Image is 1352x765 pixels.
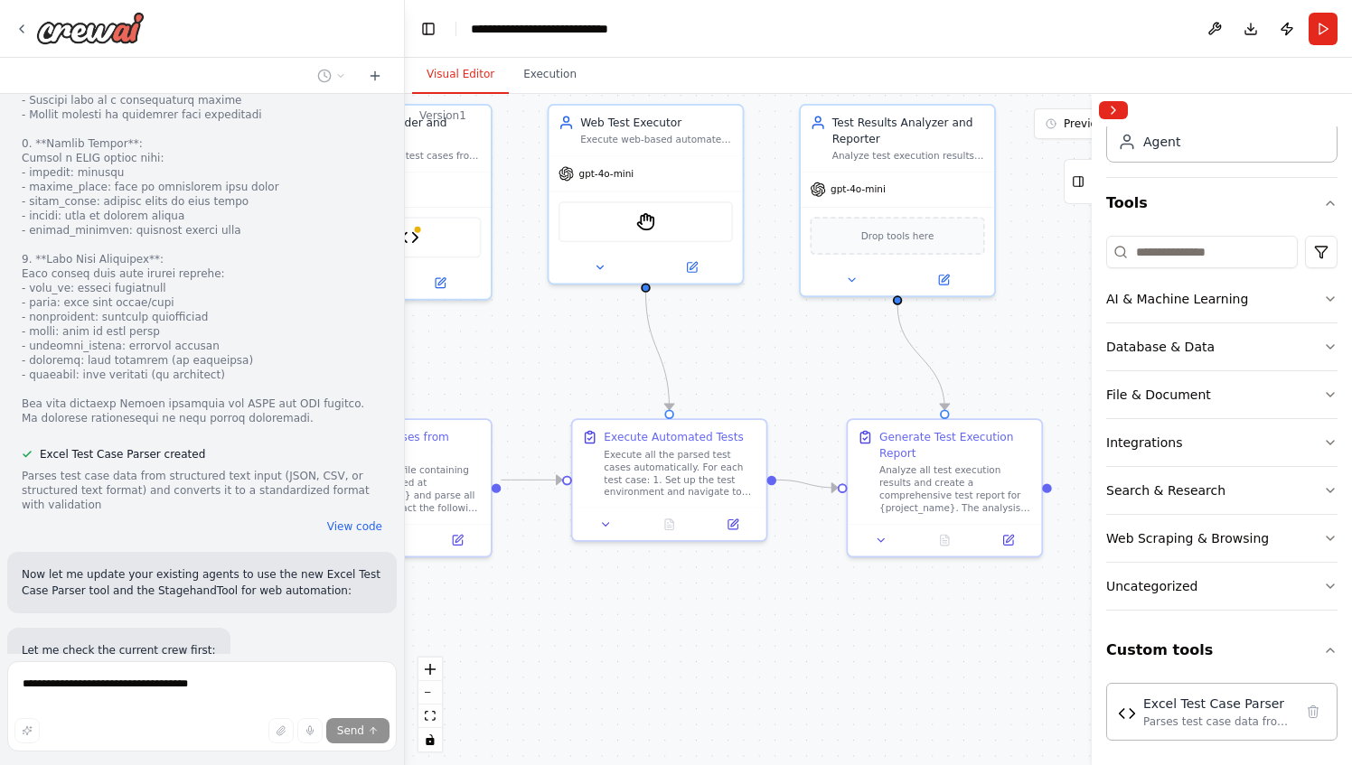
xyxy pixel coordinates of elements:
[1106,371,1338,418] button: File & Document
[636,212,655,231] img: StagehandTool
[22,469,382,512] div: Parses test case data from structured text input (JSON, CSV, or structured text format) and conve...
[1106,467,1338,514] button: Search & Research
[571,418,768,542] div: Execute Automated TestsExecute all the parsed test cases automatically. For each test case: 1. Se...
[22,566,382,599] p: Now let me update your existing agents to use the new Excel Test Case Parser tool and the Stageha...
[1143,133,1180,151] div: Agent
[889,304,953,409] g: Edge from ebeef576-b0da-4a66-8108-4193e347b11d to e30db5cc-aa27-4b99-8caa-f0c3f43e59da
[418,704,442,728] button: fit view
[1106,481,1225,499] div: Search & Research
[1106,275,1338,322] button: AI & Machine Learning
[471,20,653,38] nav: breadcrumb
[861,228,934,243] span: Drop tools here
[579,167,634,180] span: gpt-4o-mini
[361,65,390,87] button: Start a new chat
[329,464,482,515] div: Read the Excel file containing test cases located at {excel_file_path} and parse all test cases. ...
[329,429,482,461] div: Parse Test Cases from Excel
[1106,178,1338,229] button: Tools
[604,429,743,444] div: Execute Automated Tests
[1118,704,1136,723] img: Excel Test Case Parser
[1106,563,1338,610] button: Uncategorized
[776,472,838,496] g: Edge from bb3e6600-fd76-4566-9abc-f6182eeec639 to e30db5cc-aa27-4b99-8caa-f0c3f43e59da
[329,115,482,146] div: Test Data Reader and Parser
[638,292,678,409] g: Edge from c2e3197e-bf98-4f23-bd59-a36fcea35b55 to bb3e6600-fd76-4566-9abc-f6182eeec639
[981,531,1036,550] button: Open in side panel
[1106,515,1338,562] button: Web Scraping & Browsing
[647,258,736,277] button: Open in side panel
[1143,695,1293,713] div: Excel Test Case Parser
[899,270,988,289] button: Open in side panel
[1106,419,1338,466] button: Integrations
[412,56,509,94] button: Visual Editor
[846,418,1043,557] div: Generate Test Execution ReportAnalyze all test execution results and create a comprehensive test ...
[1034,108,1251,139] button: Previous executions
[1300,699,1326,724] button: Delete tool
[509,56,591,94] button: Execution
[418,728,442,751] button: toggle interactivity
[580,115,733,130] div: Web Test Executor
[879,429,1032,461] div: Generate Test Execution Report
[1106,529,1269,547] div: Web Scraping & Browsing
[832,149,985,162] div: Analyze test execution results, compare actual outcomes with expected results from test cases, id...
[911,531,978,550] button: No output available
[879,464,1032,515] div: Analyze all test execution results and create a comprehensive test report for {project_name}. The...
[1106,625,1338,676] button: Custom tools
[419,108,466,123] div: Version 1
[329,149,482,162] div: Read and parse test cases from Excel files, extracting test scenarios, steps, expected results, a...
[799,104,996,297] div: Test Results Analyzer and ReporterAnalyze test execution results, compare actual outcomes with ex...
[297,718,323,743] button: Click to speak your automation idea
[310,65,353,87] button: Switch to previous chat
[548,104,745,285] div: Web Test ExecutorExecute web-based automated tests using natural language instructions from parse...
[1106,338,1215,356] div: Database & Data
[636,515,703,534] button: No output available
[1064,117,1171,131] span: Previous executions
[40,447,205,462] span: Excel Test Case Parser created
[327,519,382,534] button: View code
[400,228,419,247] img: Excel Test Case Parser
[326,718,390,743] button: Send
[831,183,886,196] span: gpt-4o-mini
[1106,323,1338,370] button: Database & Data
[430,531,484,550] button: Open in side panel
[1106,434,1182,452] div: Integrations
[1106,290,1248,308] div: AI & Machine Learning
[36,12,145,44] img: Logo
[832,115,985,146] div: Test Results Analyzer and Reporter
[268,718,294,743] button: Upload files
[1099,101,1128,119] button: Collapse right sidebar
[604,448,756,499] div: Execute all the parsed test cases automatically. For each test case: 1. Set up the test environme...
[1106,229,1338,625] div: Tools
[337,723,364,738] span: Send
[1106,577,1197,595] div: Uncategorized
[416,16,441,42] button: Hide left sidebar
[418,681,442,704] button: zoom out
[418,658,442,751] div: React Flow controls
[706,515,760,534] button: Open in side panel
[418,658,442,681] button: zoom in
[22,642,216,658] p: Let me check the current crew first:
[580,134,733,146] div: Execute web-based automated tests using natural language instructions from parsed test cases, per...
[296,418,493,557] div: Parse Test Cases from ExcelRead the Excel file containing test cases located at {excel_file_path}...
[1143,714,1293,729] div: Parses test case data from structured text input (JSON, CSV, or structured text format) and conve...
[501,472,562,488] g: Edge from e0568ad5-8e04-4c4d-ac0f-ab0f80b8800a to bb3e6600-fd76-4566-9abc-f6182eeec639
[296,104,493,301] div: Test Data Reader and ParserRead and parse test cases from Excel files, extracting test scenarios,...
[1106,386,1211,404] div: File & Document
[14,718,40,743] button: Improve this prompt
[1084,94,1099,765] button: Toggle Sidebar
[396,274,484,293] button: Open in side panel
